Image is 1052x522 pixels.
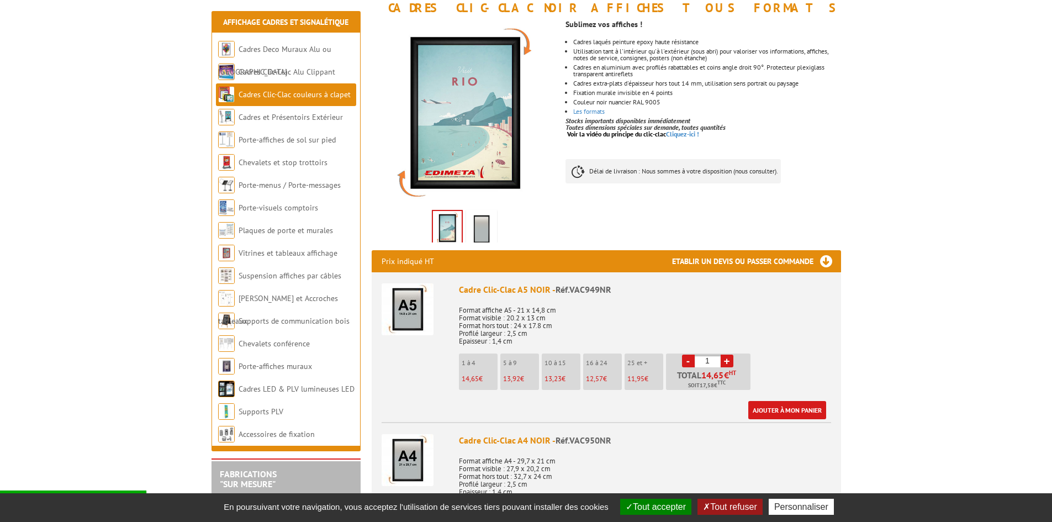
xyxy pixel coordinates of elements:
[218,199,235,216] img: Porte-visuels comptoirs
[748,401,826,419] a: Ajouter à mon panier
[729,369,736,377] sup: HT
[567,130,699,138] a: Voir la vidéo du principe du clic-clacCliquez-ici !
[239,339,310,349] a: Chevalets conférence
[573,39,840,45] li: Cadres laqués peinture epoxy haute résistance
[573,80,840,87] li: Cadres extra-plats d'épaisseur hors tout 14 mm, utilisation sens portrait ou paysage
[218,245,235,261] img: Vitrines et tableaux affichage
[239,203,318,213] a: Porte-visuels comptoirs
[544,374,562,383] span: 13,23
[239,180,341,190] a: Porte-menus / Porte-messages
[669,371,750,390] p: Total
[468,212,495,246] img: cadre_noir_vide.jpg
[220,468,277,489] a: FABRICATIONS"Sur Mesure"
[717,379,726,386] sup: TTC
[382,434,434,486] img: Cadre Clic-Clac A4 NOIR
[462,374,479,383] span: 14,65
[672,250,841,272] h3: Etablir un devis ou passer commande
[565,21,840,28] p: Sublimez vos affiches !
[459,434,831,447] div: Cadre Clic-Clac A4 NOIR -
[239,112,343,122] a: Cadres et Présentoirs Extérieur
[462,375,498,383] p: €
[218,177,235,193] img: Porte-menus / Porte-messages
[721,355,733,367] a: +
[586,375,622,383] p: €
[218,358,235,375] img: Porte-affiches muraux
[697,499,762,515] button: Tout refuser
[620,499,691,515] button: Tout accepter
[239,89,351,99] a: Cadres Clic-Clac couleurs à clapet
[372,20,558,206] img: cadres_aluminium_clic_clac_vac949nr.jpg
[218,293,338,326] a: [PERSON_NAME] et Accroches tableaux
[627,375,663,383] p: €
[573,99,840,106] li: Couleur noir nuancier RAL 9005
[433,211,462,245] img: cadres_aluminium_clic_clac_vac949nr.jpg
[239,384,355,394] a: Cadres LED & PLV lumineuses LED
[556,284,611,295] span: Réf.VAC949NR
[239,67,335,77] a: Cadres Clic-Clac Alu Clippant
[573,107,605,115] a: Les formats
[218,267,235,284] img: Suspension affiches par câbles
[239,407,283,416] a: Supports PLV
[462,359,498,367] p: 1 à 4
[724,371,729,379] span: €
[218,335,235,352] img: Chevalets conférence
[459,283,831,296] div: Cadre Clic-Clac A5 NOIR -
[586,374,603,383] span: 12,57
[218,290,235,307] img: Cimaises et Accroches tableaux
[544,359,580,367] p: 10 à 15
[239,135,336,145] a: Porte-affiches de sol sur pied
[573,89,840,96] li: Fixation murale invisible en 4 points
[218,154,235,171] img: Chevalets et stop trottoirs
[627,374,644,383] span: 11,95
[627,359,663,367] p: 25 et +
[239,316,350,326] a: Supports de communication bois
[218,222,235,239] img: Plaques de porte et murales
[688,381,726,390] span: Soit €
[700,381,714,390] span: 17,58
[565,159,781,183] p: Délai de livraison : Nous sommes à votre disposition (nous consulter).
[239,361,312,371] a: Porte-affiches muraux
[556,435,611,446] span: Réf.VAC950NR
[223,17,348,27] a: Affichage Cadres et Signalétique
[218,131,235,148] img: Porte-affiches de sol sur pied
[503,375,539,383] p: €
[586,359,622,367] p: 16 à 24
[218,86,235,103] img: Cadres Clic-Clac couleurs à clapet
[218,109,235,125] img: Cadres et Présentoirs Extérieur
[218,44,331,77] a: Cadres Deco Muraux Alu ou [GEOGRAPHIC_DATA]
[459,450,831,496] p: Format affiche A4 - 29,7 x 21 cm Format visible : 27,9 x 20,2 cm Format hors tout : 32,7 x 24 cm ...
[769,499,834,515] button: Personnaliser (fenêtre modale)
[239,248,337,258] a: Vitrines et tableaux affichage
[565,123,726,131] em: Toutes dimensions spéciales sur demande, toutes quantités
[503,374,520,383] span: 13,92
[239,225,333,235] a: Plaques de porte et murales
[218,381,235,397] img: Cadres LED & PLV lumineuses LED
[218,403,235,420] img: Supports PLV
[239,157,327,167] a: Chevalets et stop trottoirs
[573,64,840,77] li: Cadres en aluminium avec profilés rabattables et coins angle droit 90°. Protecteur plexiglass tra...
[382,250,434,272] p: Prix indiqué HT
[239,271,341,281] a: Suspension affiches par câbles
[503,359,539,367] p: 5 à 9
[218,426,235,442] img: Accessoires de fixation
[239,429,315,439] a: Accessoires de fixation
[682,355,695,367] a: -
[382,283,434,335] img: Cadre Clic-Clac A5 NOIR
[218,502,614,512] span: En poursuivant votre navigation, vous acceptez l'utilisation de services tiers pouvant installer ...
[573,48,840,61] li: Utilisation tant à l'intérieur qu'à l'extérieur (sous abri) pour valoriser vos informations, affi...
[459,299,831,345] p: Format affiche A5 - 21 x 14,8 cm Format visible : 20.2 x 13 cm Format hors tout : 24 x 17.8 cm Pr...
[565,117,690,125] em: Stocks importants disponibles immédiatement
[218,41,235,57] img: Cadres Deco Muraux Alu ou Bois
[701,371,724,379] span: 14,65
[544,375,580,383] p: €
[567,130,666,138] span: Voir la vidéo du principe du clic-clac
